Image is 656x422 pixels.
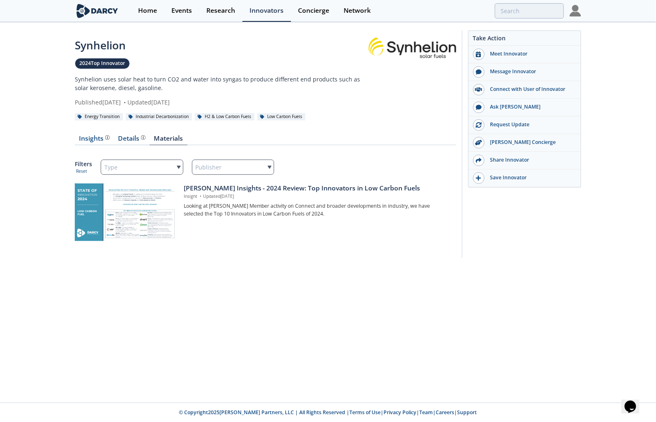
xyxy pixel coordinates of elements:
iframe: chat widget [621,389,648,414]
span: • [199,193,203,199]
a: Careers [436,409,455,416]
a: Details [114,135,150,145]
span: • [122,98,127,106]
div: Details [118,135,146,142]
a: Insights [75,135,114,145]
div: Industrial Decarbonization [126,113,192,121]
a: Privacy Policy [384,409,417,416]
p: Insight Updated [DATE] [184,193,450,200]
div: Energy Transition [75,113,123,121]
div: Publisher [192,160,275,175]
a: 2024Top Innovator [75,58,130,69]
span: Publisher [196,162,222,173]
p: Synhelion uses solar heat to turn CO2 and water into syngas to produce different end products suc... [75,75,369,92]
input: Advanced Search [495,3,564,19]
div: H2 & Low Carbon Fuels [195,113,254,121]
div: [PERSON_NAME] Concierge [485,139,577,146]
div: Type [101,160,183,175]
a: Materials [150,135,187,145]
div: Innovators [249,7,284,14]
div: Concierge [298,7,329,14]
div: Events [171,7,192,14]
img: information.svg [105,135,110,140]
div: Connect with User of Innovator [485,86,577,93]
div: Share Innovator [485,156,577,164]
div: Request Update [485,121,577,128]
p: Filters [75,160,92,168]
button: Save Innovator [469,169,581,187]
img: Profile [570,5,581,16]
div: Take Action [469,34,581,46]
a: Support [457,409,477,416]
p: © Copyright 2025 [PERSON_NAME] Partners, LLC | All Rights Reserved | | | | | [24,409,632,416]
div: Research [206,7,235,14]
a: Darcy Insights - 2024 Review: Top Innovators in Low Carbon Fuels preview [PERSON_NAME] Insights -... [75,183,456,241]
div: Meet Innovator [485,50,577,58]
span: Type [104,162,118,173]
div: Home [138,7,157,14]
div: Network [344,7,371,14]
a: Team [420,409,433,416]
div: Synhelion [75,37,369,53]
div: Low Carbon Fuels [257,113,305,121]
img: information.svg [141,135,146,140]
p: Looking at [PERSON_NAME] Member activity on Connect and broader developments in industry, we have... [184,202,450,218]
div: Save Innovator [485,174,577,181]
div: Published [DATE] Updated [DATE] [75,98,369,107]
button: Reset [76,168,88,175]
div: Message Innovator [485,68,577,75]
a: Terms of Use [350,409,381,416]
div: Insights [79,135,110,142]
div: [PERSON_NAME] Insights - 2024 Review: Top Innovators in Low Carbon Fuels [184,183,450,193]
div: Ask [PERSON_NAME] [485,103,577,111]
img: logo-wide.svg [75,4,120,18]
